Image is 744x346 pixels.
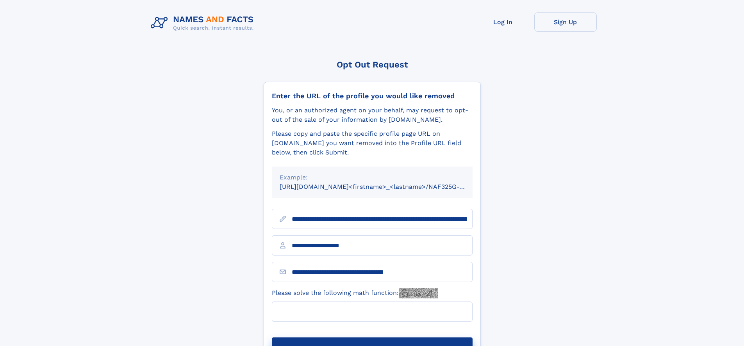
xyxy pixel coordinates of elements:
[280,183,487,190] small: [URL][DOMAIN_NAME]<firstname>_<lastname>/NAF325G-xxxxxxxx
[272,92,473,100] div: Enter the URL of the profile you would like removed
[272,129,473,157] div: Please copy and paste the specific profile page URL on [DOMAIN_NAME] you want removed into the Pr...
[472,12,534,32] a: Log In
[534,12,597,32] a: Sign Up
[280,173,465,182] div: Example:
[148,12,260,34] img: Logo Names and Facts
[272,288,438,298] label: Please solve the following math function:
[272,106,473,124] div: You, or an authorized agent on your behalf, may request to opt-out of the sale of your informatio...
[264,60,481,69] div: Opt Out Request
